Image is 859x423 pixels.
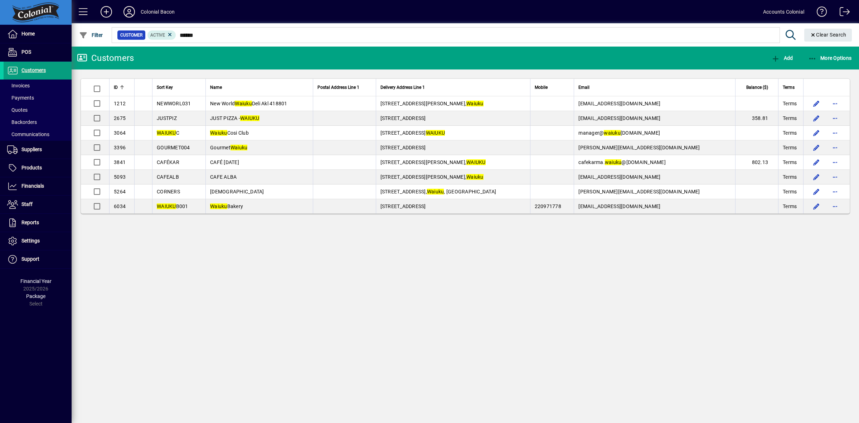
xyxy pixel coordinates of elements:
span: Backorders [7,119,37,125]
span: [EMAIL_ADDRESS][DOMAIN_NAME] [578,174,660,180]
span: [PERSON_NAME][EMAIL_ADDRESS][DOMAIN_NAME] [578,189,700,194]
button: Profile [118,5,141,18]
span: [STREET_ADDRESS] [380,145,426,150]
span: GOURMET004 [157,145,190,150]
span: Reports [21,220,39,225]
span: Postal Address Line 1 [317,83,359,91]
span: Balance ($) [746,83,768,91]
a: Settings [4,232,72,250]
span: JUST PIZZA - [210,115,259,121]
a: Home [4,25,72,43]
span: Terms [783,129,797,136]
td: 358.81 [735,111,778,126]
span: CAFÉ [DATE] [210,159,239,165]
span: Clear Search [810,32,846,38]
span: NEWWORL031 [157,101,191,106]
em: WAIUKU [157,130,176,136]
button: Filter [77,29,105,42]
span: 5264 [114,189,126,194]
a: Products [4,159,72,177]
em: Waiuku [235,101,252,106]
span: Terms [783,188,797,195]
em: Waiuku [210,203,227,209]
span: [DEMOGRAPHIC_DATA] [210,189,264,194]
span: [STREET_ADDRESS][PERSON_NAME], [380,174,484,180]
span: 3841 [114,159,126,165]
span: [STREET_ADDRESS] [380,130,445,136]
mat-chip: Activation Status: Active [147,30,176,40]
span: Add [771,55,793,61]
span: JUSTPIZ [157,115,177,121]
span: Terms [783,203,797,210]
a: Payments [4,92,72,104]
span: Financial Year [20,278,52,284]
span: Communications [7,131,49,137]
em: WAIUKU [466,159,486,165]
em: waiuku [604,130,621,136]
span: C [157,130,179,136]
em: waiuku [605,159,622,165]
span: More Options [808,55,852,61]
div: Name [210,83,309,91]
span: POS [21,49,31,55]
button: More options [829,112,841,124]
div: Customers [77,52,134,64]
button: Edit [811,201,822,212]
span: Gourmet [210,145,247,150]
a: Quotes [4,104,72,116]
span: manager@ [DOMAIN_NAME] [578,130,660,136]
button: Edit [811,157,822,168]
a: Financials [4,177,72,195]
span: New World Deli Akl 418801 [210,101,287,106]
span: Customer [120,32,142,39]
a: Knowledge Base [811,1,827,25]
span: 5093 [114,174,126,180]
span: Sort Key [157,83,173,91]
button: More Options [806,52,854,64]
div: Colonial Bacon [141,6,175,18]
span: Email [578,83,589,91]
span: CAFE ALBA [210,174,237,180]
a: Reports [4,214,72,232]
button: Add [95,5,118,18]
div: Accounts Colonial [763,6,804,18]
td: 802.13 [735,155,778,170]
span: Financials [21,183,44,189]
span: CORNERS [157,189,180,194]
span: Active [150,33,165,38]
em: WAIUKU [426,130,445,136]
button: Edit [811,112,822,124]
div: Mobile [535,83,570,91]
a: Support [4,250,72,268]
em: WAIUKU [157,203,176,209]
span: Settings [21,238,40,244]
span: Products [21,165,42,170]
button: More options [829,98,841,109]
a: Logout [834,1,850,25]
span: [EMAIL_ADDRESS][DOMAIN_NAME] [578,203,660,209]
span: 6034 [114,203,126,209]
em: Waiuku [427,189,444,194]
span: Terms [783,83,795,91]
span: Terms [783,144,797,151]
span: [EMAIL_ADDRESS][DOMAIN_NAME] [578,101,660,106]
a: Communications [4,128,72,140]
button: Edit [811,171,822,183]
span: Home [21,31,35,37]
span: ID [114,83,118,91]
span: 2675 [114,115,126,121]
span: [STREET_ADDRESS][PERSON_NAME], [380,101,484,106]
a: Suppliers [4,141,72,159]
a: Invoices [4,80,72,92]
span: 220971778 [535,203,561,209]
button: More options [829,142,841,153]
span: 3396 [114,145,126,150]
a: POS [4,43,72,61]
span: B001 [157,203,188,209]
span: [STREET_ADDRESS][PERSON_NAME], [380,159,486,165]
span: Quotes [7,107,28,113]
button: Edit [811,142,822,153]
span: Package [26,293,45,299]
button: More options [829,127,841,139]
span: Terms [783,173,797,181]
